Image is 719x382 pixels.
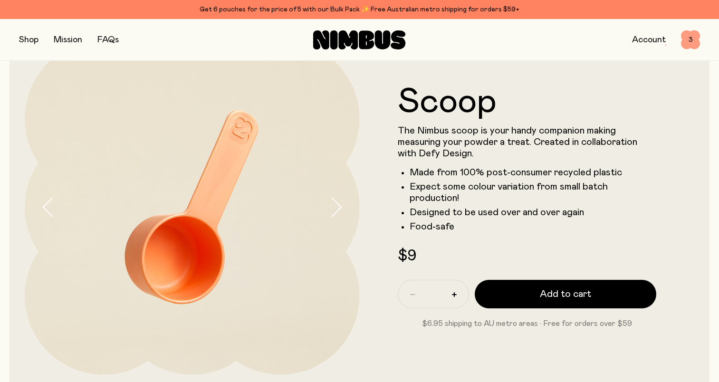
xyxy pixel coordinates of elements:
p: The Nimbus scoop is your handy companion making measuring your powder a treat. Created in collabo... [398,125,657,159]
a: FAQs [97,36,119,44]
button: 3 [681,30,700,49]
button: Add to cart [475,280,657,308]
h1: Scoop [398,85,657,119]
li: Food-safe [410,221,657,232]
a: Account [632,36,666,44]
span: Add to cart [540,287,591,301]
li: Made from 100% post-consumer recycled plastic [410,167,657,178]
li: Expect some colour variation from small batch production! [410,181,657,204]
a: Mission [54,36,82,44]
p: $6.95 shipping to AU metro areas · Free for orders over $59 [398,318,657,329]
div: Get 6 pouches for the price of 5 with our Bulk Pack ✨ Free Australian metro shipping for orders $59+ [19,4,700,15]
li: Designed to be used over and over again [410,207,657,218]
span: $9 [398,248,416,264]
